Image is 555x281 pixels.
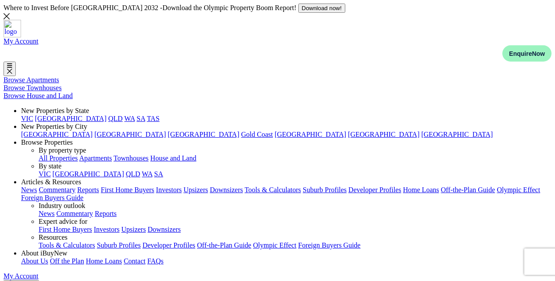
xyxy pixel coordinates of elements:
a: Gold Coast [241,131,272,138]
a: Industry outlook [39,202,85,209]
a: SA [154,170,163,178]
a: [GEOGRAPHIC_DATA] [168,131,239,138]
a: House and Land [150,154,197,162]
a: Upsizers [183,186,208,193]
a: account [4,272,39,280]
span: Download the Olympic Property Boom Report! [162,4,296,11]
a: About Us [21,257,48,265]
a: New Properties by State [21,107,89,114]
a: [GEOGRAPHIC_DATA] [94,131,166,138]
a: Off-the-Plan Guide [197,241,251,249]
a: Home Loans [403,186,439,193]
a: QLD [108,115,123,122]
a: News [39,210,54,217]
a: [GEOGRAPHIC_DATA] [421,131,493,138]
a: [GEOGRAPHIC_DATA] [275,131,346,138]
a: SA [136,115,145,122]
a: Commentary [39,186,75,193]
a: About iBuyNew [21,249,67,257]
a: Apartments [79,154,112,162]
a: Articles & Resources [21,178,81,186]
a: Home Loans [86,257,122,265]
a: Off the Plan [50,257,84,265]
a: Investors [94,226,120,233]
a: Tools & Calculators [39,241,95,249]
a: Expert advice for [39,218,87,225]
a: navigations [4,20,551,37]
a: Upsizers [121,226,146,233]
span: Now [532,50,545,57]
a: Browse Apartments [4,76,59,84]
a: QLD [126,170,140,178]
button: EnquireNow [502,45,551,62]
a: By state [39,162,61,170]
a: Downsizers [210,186,243,193]
a: [GEOGRAPHIC_DATA] [21,131,93,138]
a: Suburb Profiles [303,186,347,193]
a: Resources [39,234,68,241]
a: [GEOGRAPHIC_DATA] [35,115,107,122]
img: logo [4,20,21,37]
a: FAQs [147,257,164,265]
a: By property type [39,146,86,154]
a: VIC [21,115,33,122]
a: Townhouses [114,154,149,162]
a: New Properties by City [21,123,87,130]
a: Off-the-Plan Guide [441,186,495,193]
button: Download now! [298,4,345,13]
a: Developer Profiles [348,186,401,193]
button: Toggle navigation [4,62,16,76]
a: All Properties [39,154,78,162]
a: Foreign Buyers Guide [298,241,361,249]
a: WA [142,170,152,178]
a: Suburb Profiles [97,241,141,249]
a: Investors [156,186,182,193]
a: Browse Townhouses [4,84,61,91]
a: Developer Profiles [143,241,195,249]
a: Browse Properties [21,139,73,146]
a: News [21,186,37,193]
a: [GEOGRAPHIC_DATA] [53,170,124,178]
a: First Home Buyers [39,226,92,233]
a: Tools & Calculators [244,186,301,193]
a: [GEOGRAPHIC_DATA] [348,131,419,138]
a: TAS [147,115,160,122]
a: Reports [77,186,99,193]
a: Downsizers [147,226,181,233]
a: Foreign Buyers Guide [21,194,83,201]
a: Commentary [56,210,93,217]
span: Where to Invest Before [GEOGRAPHIC_DATA] 2032 - [4,4,298,11]
a: Reports [95,210,117,217]
a: Browse House and Land [4,92,73,99]
a: First Home Buyers [101,186,154,193]
a: account [4,37,39,45]
a: WA [124,115,135,122]
a: Contact [124,257,146,265]
a: Olympic Effect [497,186,540,193]
a: VIC [39,170,51,178]
a: Olympic Effect [253,241,297,249]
